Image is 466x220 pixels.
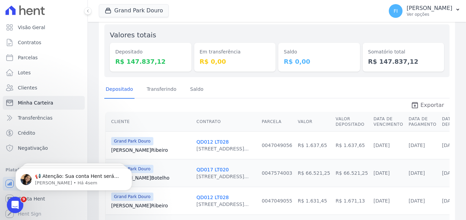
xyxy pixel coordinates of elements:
a: [DATE] [409,198,425,204]
span: Contratos [18,39,41,46]
a: Visão Geral [3,21,85,34]
div: [STREET_ADDRESS]... [197,201,249,208]
span: Exportar [420,101,444,109]
a: QD012 LT028 [197,195,229,200]
span: Visão Geral [18,24,45,31]
a: Transferindo [145,81,178,99]
a: [DATE] [442,198,458,204]
iframe: Intercom notifications mensagem [5,154,142,201]
dt: Somatório total [368,48,439,56]
a: unarchive Exportar [405,101,450,111]
a: [DATE] [442,170,458,176]
a: 0047049056 [262,143,292,148]
a: [PERSON_NAME]Ribeiro [111,147,191,154]
a: QD012 LT028 [197,139,229,145]
span: Minha Carteira [18,99,53,106]
div: [STREET_ADDRESS]... [197,173,249,180]
span: Parcelas [18,54,38,61]
td: R$ 66.521,25 [295,159,333,187]
a: 0047049055 [262,198,292,204]
a: [DATE] [409,170,425,176]
dt: Saldo [284,48,354,56]
p: Message from Adriane, sent Há 4sem [30,26,118,33]
a: [DATE] [373,198,389,204]
th: Cliente [106,112,194,132]
a: Parcelas [3,51,85,64]
th: Valor Depositado [333,112,371,132]
a: Depositado [104,81,135,99]
td: R$ 1.671,13 [333,187,371,215]
p: Ver opções [407,12,452,17]
th: Parcela [259,112,295,132]
a: Minha Carteira [3,96,85,110]
a: Recebíveis [3,177,85,191]
th: Contrato [194,112,259,132]
span: 📢 Atenção: Sua conta Hent será migrada para a Conta Arke! Estamos trazendo para você uma nova con... [30,20,117,209]
span: 9 [21,197,26,202]
a: 0047574003 [262,170,292,176]
a: Conta Hent [3,192,85,206]
a: Clientes [3,81,85,95]
label: Valores totais [110,31,156,39]
a: [DATE] [409,143,425,148]
span: Crédito [18,130,35,136]
th: Data de Pagamento [406,112,439,132]
a: Transferências [3,111,85,125]
dd: R$ 0,00 [200,57,270,66]
span: Grand Park Douro [111,137,153,145]
span: Lotes [18,69,31,76]
span: FI [394,9,398,13]
dd: R$ 147.837,12 [115,57,186,66]
dd: R$ 0,00 [284,57,354,66]
a: [DATE] [373,170,389,176]
a: [DATE] [373,143,389,148]
a: QD017 LT020 [197,167,229,172]
a: Crédito [3,126,85,140]
span: Clientes [18,84,37,91]
span: Negativação [18,145,48,151]
td: R$ 1.637,65 [333,131,371,159]
a: [PERSON_NAME]Ribeiro [111,202,191,209]
a: Contratos [3,36,85,49]
a: Lotes [3,66,85,80]
td: R$ 1.631,45 [295,187,333,215]
dt: Em transferência [200,48,270,56]
th: Valor [295,112,333,132]
i: unarchive [411,101,419,109]
td: R$ 66.521,25 [333,159,371,187]
button: FI [PERSON_NAME] Ver opções [383,1,466,21]
a: [DATE] [442,143,458,148]
dt: Depositado [115,48,186,56]
iframe: Intercom live chat [7,197,23,213]
a: Saldo [189,81,205,99]
a: Negativação [3,141,85,155]
div: [STREET_ADDRESS]... [197,145,249,152]
a: [PERSON_NAME]Botelho [111,174,191,181]
th: Data de Vencimento [371,112,406,132]
td: R$ 1.637,65 [295,131,333,159]
span: Transferências [18,114,53,121]
dd: R$ 147.837,12 [368,57,439,66]
p: [PERSON_NAME] [407,5,452,12]
button: Grand Park Douro [99,4,169,17]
